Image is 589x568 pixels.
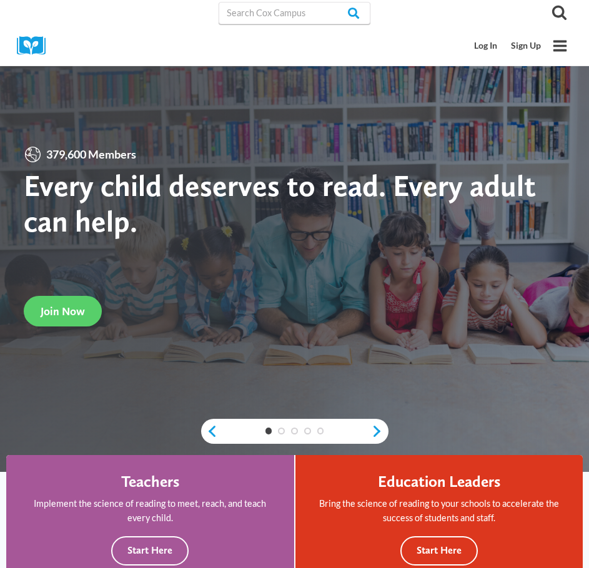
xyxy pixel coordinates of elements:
[41,305,85,318] span: Join Now
[278,428,285,434] a: 2
[372,424,389,438] a: next
[504,34,548,57] a: Sign Up
[317,428,324,434] a: 5
[468,34,505,57] a: Log In
[304,428,311,434] a: 4
[201,424,218,438] a: previous
[24,296,102,326] a: Join Now
[400,536,478,566] button: Start Here
[23,496,277,525] p: Implement the science of reading to meet, reach, and teach every child.
[111,536,189,566] button: Start Here
[378,472,500,491] h4: Education Leaders
[265,428,272,434] a: 1
[24,167,536,239] strong: Every child deserves to read. Every adult can help.
[312,496,567,525] p: Bring the science of reading to your schools to accelerate the success of students and staff.
[201,419,389,444] div: content slider buttons
[121,472,179,491] h4: Teachers
[42,145,141,164] span: 379,600 Members
[219,2,371,24] input: Search Cox Campus
[17,36,54,56] img: Cox Campus
[291,428,298,434] a: 3
[548,34,572,58] button: Open menu
[468,34,548,57] nav: Secondary Mobile Navigation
